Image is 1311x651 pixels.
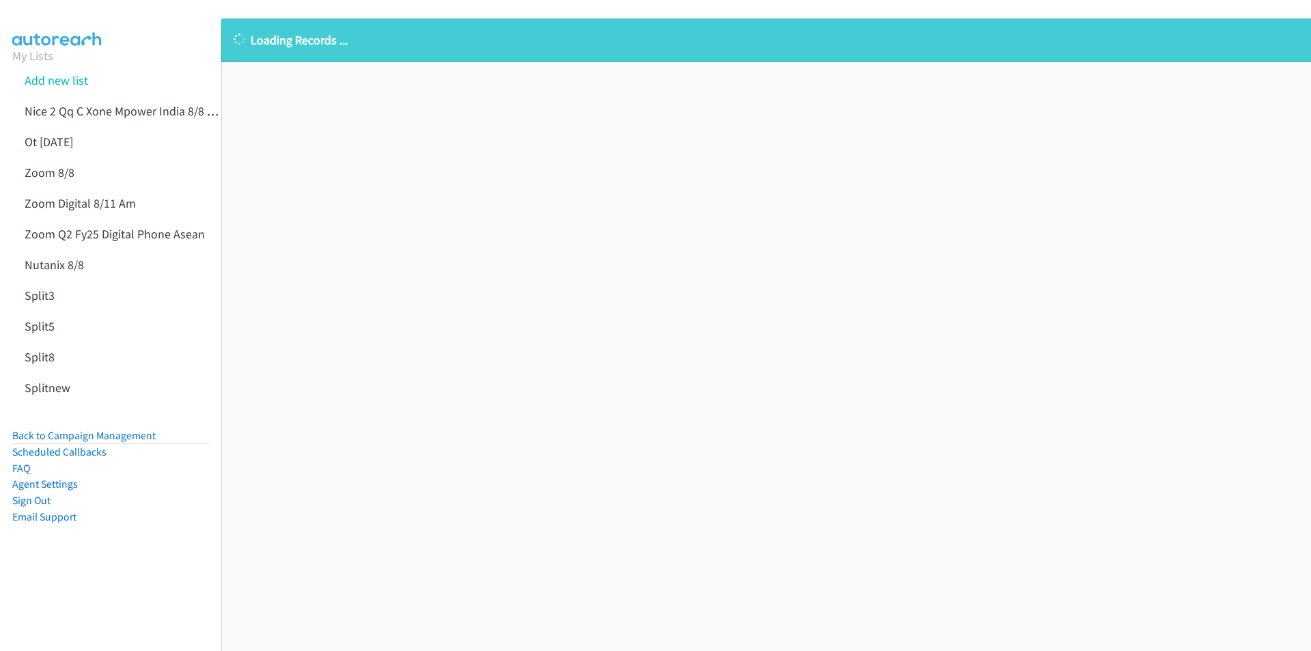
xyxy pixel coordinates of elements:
[12,477,78,490] a: Agent Settings
[234,31,1299,49] p: Loading Records ...
[25,349,55,365] a: Split8
[12,462,30,475] a: FAQ
[25,165,74,180] a: Zoom 8/8
[25,257,84,273] a: Nutanix 8/8
[25,318,55,334] a: Split5
[25,134,73,150] a: Ot [DATE]
[12,48,53,64] a: My Lists
[12,445,107,458] a: Scheduled Callbacks
[12,494,51,507] a: Sign Out
[12,510,76,523] a: Email Support
[12,429,156,442] a: Back to Campaign Management
[25,103,224,119] a: Nice 2 Qq C Xone Mpower India 8/8 Pm
[25,226,205,242] a: Zoom Q2 Fy25 Digital Phone Asean
[25,380,70,396] a: Splitnew
[25,195,136,211] a: Zoom Digital 8/11 Am
[25,72,88,88] a: Add new list
[25,288,55,303] a: Split3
